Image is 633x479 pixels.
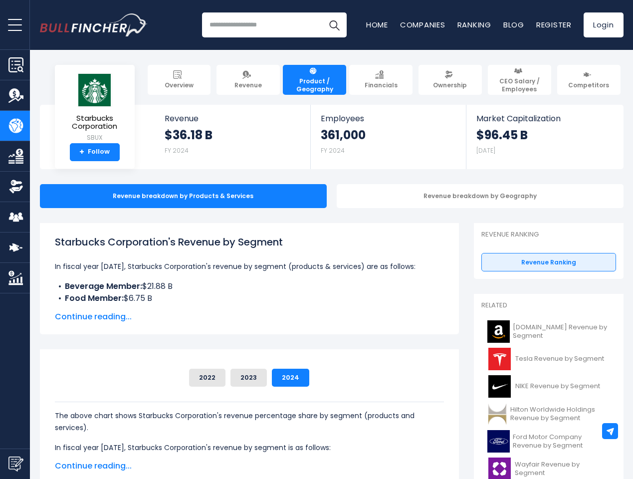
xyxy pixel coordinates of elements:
a: Product / Geography [283,65,346,95]
p: In fiscal year [DATE], Starbucks Corporation's revenue by segment (products & services) are as fo... [55,260,444,272]
span: Overview [165,81,194,89]
a: NIKE Revenue by Segment [481,373,616,400]
a: Ownership [419,65,482,95]
strong: 361,000 [321,127,366,143]
button: 2022 [189,369,225,387]
a: Tesla Revenue by Segment [481,345,616,373]
a: Financials [349,65,413,95]
span: Employees [321,114,456,123]
a: Revenue $36.18 B FY 2024 [155,105,311,165]
span: Tesla Revenue by Segment [515,355,604,363]
li: $21.88 B [55,280,444,292]
span: Ownership [433,81,467,89]
a: Ranking [457,19,491,30]
img: F logo [487,430,510,453]
img: HLT logo [487,403,508,425]
span: CEO Salary / Employees [492,77,547,93]
img: Bullfincher logo [40,13,148,36]
span: Revenue [165,114,301,123]
small: SBUX [63,133,127,142]
a: Companies [400,19,445,30]
img: Ownership [8,179,23,194]
span: Wayfair Revenue by Segment [515,461,610,478]
div: Revenue breakdown by Products & Services [40,184,327,208]
a: Hilton Worldwide Holdings Revenue by Segment [481,400,616,428]
span: [DOMAIN_NAME] Revenue by Segment [513,323,610,340]
h1: Starbucks Corporation's Revenue by Segment [55,235,444,249]
a: +Follow [70,143,120,161]
p: In fiscal year [DATE], Starbucks Corporation's revenue by segment is as follows: [55,442,444,454]
b: Food Member: [65,292,124,304]
strong: $96.45 B [476,127,528,143]
span: Continue reading... [55,460,444,472]
small: [DATE] [476,146,495,155]
a: Revenue [216,65,280,95]
a: [DOMAIN_NAME] Revenue by Segment [481,318,616,345]
span: Competitors [568,81,609,89]
span: NIKE Revenue by Segment [515,382,600,391]
a: CEO Salary / Employees [488,65,551,95]
button: 2023 [230,369,267,387]
b: Beverage Member: [65,280,142,292]
p: The above chart shows Starbucks Corporation's revenue percentage share by segment (products and s... [55,410,444,434]
strong: $36.18 B [165,127,212,143]
a: Blog [503,19,524,30]
span: Starbucks Corporation [63,114,127,131]
span: Market Capitalization [476,114,612,123]
small: FY 2024 [321,146,345,155]
a: Overview [148,65,211,95]
img: NKE logo [487,375,512,398]
a: Revenue Ranking [481,253,616,272]
div: Revenue breakdown by Geography [337,184,624,208]
a: Competitors [557,65,621,95]
button: 2024 [272,369,309,387]
a: Ford Motor Company Revenue by Segment [481,428,616,455]
a: Go to homepage [40,13,147,36]
a: Login [584,12,624,37]
button: Search [322,12,347,37]
img: AMZN logo [487,320,510,343]
span: Continue reading... [55,311,444,323]
a: Register [536,19,572,30]
a: Starbucks Corporation SBUX [62,73,127,143]
span: Revenue [234,81,262,89]
span: Product / Geography [287,77,342,93]
a: Home [366,19,388,30]
span: Ford Motor Company Revenue by Segment [513,433,610,450]
span: Financials [365,81,398,89]
a: Employees 361,000 FY 2024 [311,105,466,165]
li: $6.75 B [55,292,444,304]
a: Market Capitalization $96.45 B [DATE] [466,105,622,165]
span: Hilton Worldwide Holdings Revenue by Segment [510,406,610,423]
p: Revenue Ranking [481,231,616,239]
p: Related [481,301,616,310]
small: FY 2024 [165,146,189,155]
img: TSLA logo [487,348,512,370]
strong: + [79,148,84,157]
